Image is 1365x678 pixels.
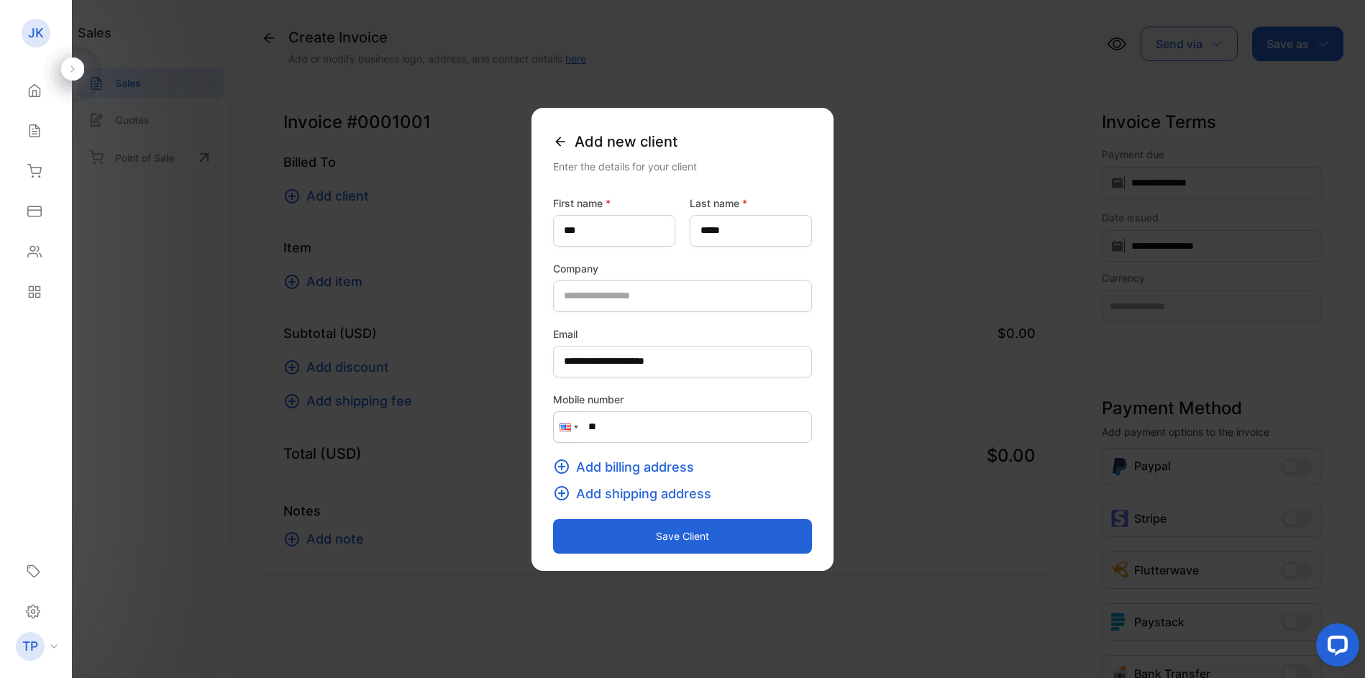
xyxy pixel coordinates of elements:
span: Add billing address [576,457,694,477]
div: Enter the details for your client [553,159,812,174]
label: Company [553,261,812,276]
p: JK [28,24,44,42]
label: Mobile number [553,392,812,407]
button: Save client [553,519,812,554]
button: Add billing address [553,457,703,477]
span: Add new client [575,131,677,152]
div: United States: + 1 [554,412,581,442]
iframe: LiveChat chat widget [1305,618,1365,678]
label: Email [553,326,812,342]
label: Last name [690,196,812,211]
button: Add shipping address [553,484,720,503]
p: TP [22,637,38,656]
span: Add shipping address [576,484,711,503]
label: First name [553,196,675,211]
